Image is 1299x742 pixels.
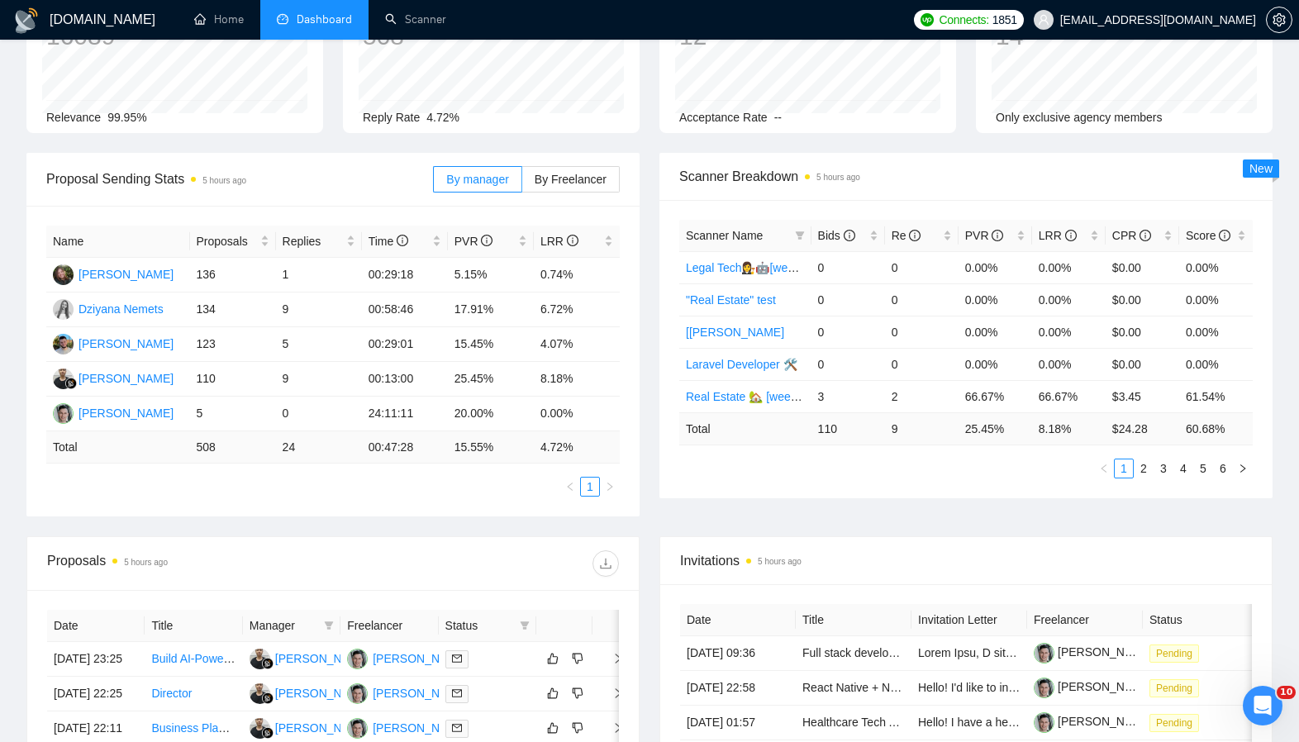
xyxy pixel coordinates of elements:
td: 00:47:28 [362,431,448,464]
img: YN [53,403,74,424]
td: 0.00% [1179,316,1253,348]
div: Dziyana Nemets [79,300,164,318]
td: 0.00% [534,397,620,431]
span: info-circle [1219,230,1230,241]
td: Build AI-Powered Health & Wellness App (React Native, Firebase, Stripe, OpenAI API) [145,642,242,677]
td: 0.00% [1032,283,1106,316]
div: [PERSON_NAME] [275,684,370,702]
button: setting [1266,7,1292,33]
th: Manager [243,610,340,642]
td: [DATE] 09:36 [680,636,796,671]
button: like [543,718,563,738]
span: -- [774,111,782,124]
span: right [605,482,615,492]
td: 0 [885,251,959,283]
a: FG[PERSON_NAME] [53,371,174,384]
span: info-circle [844,230,855,241]
li: 4 [1173,459,1193,478]
td: 508 [190,431,276,464]
span: Reply Rate [363,111,420,124]
td: Total [679,412,811,445]
li: Next Page [600,477,620,497]
span: Dashboard [297,12,352,26]
td: 4.72 % [534,431,620,464]
time: 5 hours ago [124,558,168,567]
td: 0.00% [1179,251,1253,283]
td: [DATE] 23:25 [47,642,145,677]
span: right [1238,464,1248,473]
a: FG[PERSON_NAME] [250,721,370,734]
button: dislike [568,718,588,738]
td: $ 24.28 [1106,412,1179,445]
td: 0 [811,283,885,316]
td: 6.72% [534,293,620,327]
span: filter [324,621,334,630]
span: Connects: [939,11,988,29]
td: $0.00 [1106,316,1179,348]
td: 4.07% [534,327,620,362]
li: Previous Page [1094,459,1114,478]
span: Bids [818,229,855,242]
span: filter [792,223,808,248]
a: "Real Estate" test [686,293,776,307]
td: 0 [276,397,362,431]
td: $0.00 [1106,251,1179,283]
a: 4 [1174,459,1192,478]
a: AK[PERSON_NAME] [53,336,174,350]
a: YN[PERSON_NAME] [347,686,468,699]
span: left [565,482,575,492]
a: Full stack developer [802,646,906,659]
a: FG[PERSON_NAME] [250,686,370,699]
div: [PERSON_NAME] [79,265,174,283]
a: Build AI-Powered Health & Wellness App (React Native, Firebase, Stripe, OpenAI API) [151,652,592,665]
a: [[PERSON_NAME] [686,326,784,339]
td: React Native + Node.js Expert Needed for Apple Pay & Paid App Upgrade [796,671,911,706]
span: mail [452,654,462,664]
span: Proposal Sending Stats [46,169,433,189]
td: 60.68 % [1179,412,1253,445]
span: Re [892,229,921,242]
td: 61.54% [1179,380,1253,412]
img: c1Tebym3BND9d52IcgAhOjDIggZNrr93DrArCnDDhQCo9DNa2fMdUdlKkX3cX7l7jn [1034,678,1054,698]
div: [PERSON_NAME] [275,719,370,737]
span: download [593,557,618,570]
th: Date [680,604,796,636]
td: 17.91% [448,293,534,327]
time: 5 hours ago [202,176,246,185]
a: DNDziyana Nemets [53,302,164,315]
td: 8.18% [534,362,620,397]
span: filter [321,613,337,638]
td: 9 [885,412,959,445]
span: info-circle [397,235,408,246]
span: Pending [1149,714,1199,732]
a: setting [1266,13,1292,26]
img: FG [250,683,270,704]
td: Healthcare Tech App [796,706,911,740]
span: info-circle [481,235,492,246]
span: Only exclusive agency members [996,111,1163,124]
span: filter [795,231,805,240]
a: 6 [1214,459,1232,478]
img: gigradar-bm.png [262,692,274,704]
a: searchScanner [385,12,446,26]
th: Freelancer [1027,604,1143,636]
a: YN[PERSON_NAME] [347,651,468,664]
td: 0.00% [959,251,1032,283]
img: gigradar-bm.png [262,727,274,739]
td: 3 [811,380,885,412]
img: DN [53,299,74,320]
span: Acceptance Rate [679,111,768,124]
td: 0.00% [1179,348,1253,380]
td: 00:29:18 [362,258,448,293]
td: $3.45 [1106,380,1179,412]
span: PVR [454,235,493,248]
span: 4.72% [426,111,459,124]
span: filter [520,621,530,630]
span: like [547,687,559,700]
th: Invitation Letter [911,604,1027,636]
th: Replies [276,226,362,258]
td: 0 [811,316,885,348]
td: 134 [190,293,276,327]
a: React Native + Node.js Expert Needed for Apple Pay & Paid App Upgrade [802,681,1182,694]
img: gigradar-bm.png [262,658,274,669]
